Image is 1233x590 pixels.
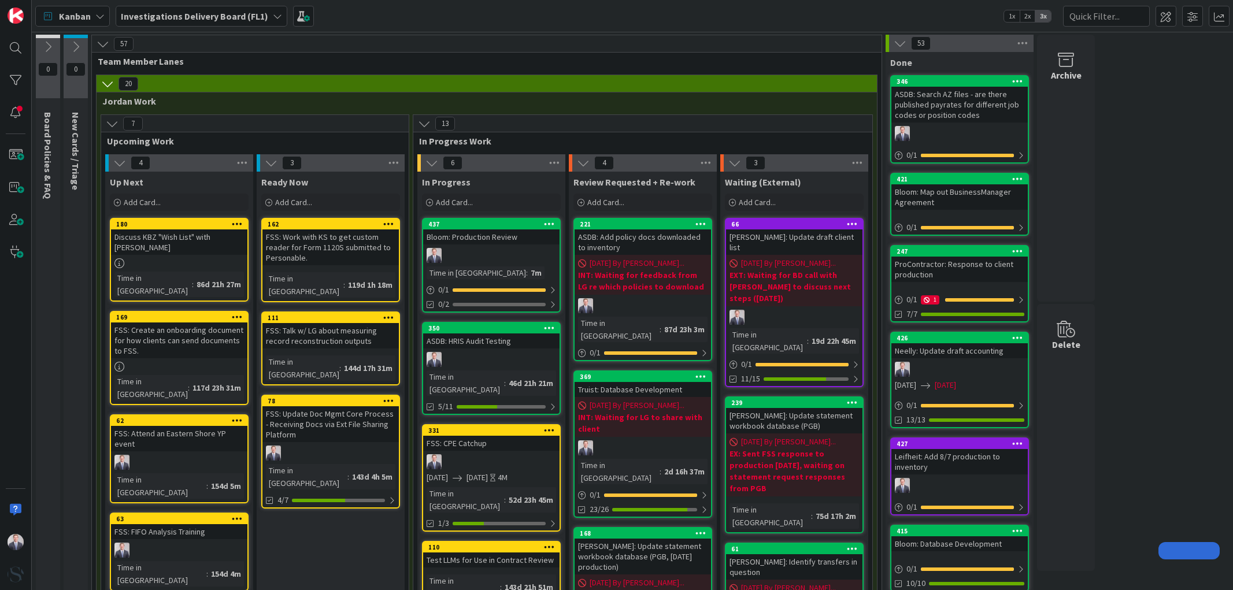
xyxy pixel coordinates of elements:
div: 168 [580,529,711,537]
div: 437 [428,220,560,228]
img: Visit kanbanzone.com [8,8,24,24]
span: [DATE] By [PERSON_NAME]... [590,577,684,589]
a: 78FSS: Update Doc Mgmt Core Process - Receiving Docs via Ext File Sharing PlatformJCTime in [GEOG... [261,395,400,509]
div: FSS: Work with KS to get custom reader for Form 1120S submitted to Personable. [262,229,399,265]
a: 62FSS: Attend an Eastern Shore YP eventJCTime in [GEOGRAPHIC_DATA]:154d 5m [110,414,249,503]
div: 19d 22h 45m [809,335,859,347]
div: ProContractor: Response to client production [891,257,1028,282]
div: Archive [1051,68,1082,82]
img: JC [895,478,910,493]
div: Time in [GEOGRAPHIC_DATA] [266,464,347,489]
div: 331 [428,426,560,435]
span: 1x [1004,10,1020,22]
div: 7m [528,266,545,279]
div: 169 [111,312,247,322]
div: Time in [GEOGRAPHIC_DATA] [427,266,526,279]
div: JC [262,446,399,461]
div: 162 [268,220,399,228]
div: Test LLMs for Use in Contract Review [423,552,560,567]
span: 3 [282,156,302,170]
div: 421 [891,174,1028,184]
b: INT: Waiting for feedback from LG re which policies to download [578,269,708,292]
div: 180 [111,219,247,229]
div: 247 [897,247,1028,255]
div: 0/1 [891,398,1028,413]
span: 13 [435,117,455,131]
div: Bloom: Database Development [891,536,1028,551]
span: 3 [746,156,765,170]
div: 169 [116,313,247,321]
a: 180Discuss KBZ "Wish List" with [PERSON_NAME]Time in [GEOGRAPHIC_DATA]:86d 21h 27m [110,218,249,302]
span: 2x [1020,10,1035,22]
div: 62 [111,415,247,426]
a: 169FSS: Create an onboarding document for how clients can send documents to FSS.Time in [GEOGRAPH... [110,311,249,405]
div: 52d 23h 45m [506,493,556,506]
div: [PERSON_NAME]: Update statement workbook database (PGB) [726,408,862,433]
div: Delete [1052,337,1080,351]
div: 0/1 [726,357,862,372]
div: 110 [428,543,560,551]
a: 221ASDB: Add policy docs downloaded to inventory[DATE] By [PERSON_NAME]...INT: Waiting for feedba... [573,218,712,361]
span: Add Card... [739,197,776,207]
div: 61 [726,544,862,554]
span: [DATE] By [PERSON_NAME]... [741,436,836,448]
span: : [347,470,349,483]
div: JC [111,455,247,470]
span: Add Card... [124,197,161,207]
div: 427 [897,440,1028,448]
div: 247 [891,246,1028,257]
div: 168[PERSON_NAME]: Update statement workbook database (PGB, [DATE] production) [575,528,711,574]
div: JC [891,126,1028,141]
span: 4 [131,156,150,170]
div: Time in [GEOGRAPHIC_DATA] [266,272,343,298]
span: : [206,480,208,492]
span: : [811,510,813,522]
div: Time in [GEOGRAPHIC_DATA] [266,355,339,381]
a: 350ASDB: HRIS Audit TestingJCTime in [GEOGRAPHIC_DATA]:46d 21h 21m5/11 [422,322,561,415]
div: 0/11 [891,292,1028,307]
div: FSS: CPE Catchup [423,436,560,451]
span: 0 / 1 [906,501,917,513]
span: [DATE] [895,379,916,391]
span: In Progress Work [419,135,858,147]
a: 437Bloom: Production ReviewJCTime in [GEOGRAPHIC_DATA]:7m0/10/2 [422,218,561,313]
img: JC [427,248,442,263]
div: ASDB: HRIS Audit Testing [423,333,560,348]
div: 169FSS: Create an onboarding document for how clients can send documents to FSS. [111,312,247,358]
input: Quick Filter... [1063,6,1150,27]
div: FSS: FIFO Analysis Training [111,524,247,539]
div: 350 [428,324,560,332]
div: 421Bloom: Map out BusinessManager Agreement [891,174,1028,210]
div: 119d 1h 18m [345,279,395,291]
span: [DATE] [466,472,488,484]
div: 66 [731,220,862,228]
a: 111FSS: Talk w/ LG about measuring record reconstruction outputsTime in [GEOGRAPHIC_DATA]:144d 17... [261,311,400,385]
span: 10/10 [906,577,925,589]
div: JC [575,440,711,455]
span: Kanban [59,9,91,23]
div: Time in [GEOGRAPHIC_DATA] [114,561,206,587]
span: 23/26 [590,503,609,515]
div: Bloom: Map out BusinessManager Agreement [891,184,1028,210]
div: 331 [423,425,560,436]
span: 0 / 1 [438,284,449,296]
a: 369Truist: Database Development[DATE] By [PERSON_NAME]...INT: Waiting for LG to share with client... [573,370,712,518]
div: JC [111,543,247,558]
div: 0/1 [575,346,711,360]
div: 239 [726,398,862,408]
span: Jordan Work [102,95,862,107]
img: JC [895,126,910,141]
div: 63 [111,514,247,524]
div: [PERSON_NAME]: Update statement workbook database (PGB, [DATE] production) [575,539,711,574]
div: 415 [897,527,1028,535]
span: : [343,279,345,291]
div: Leifheit: Add 8/7 production to inventory [891,449,1028,474]
div: 162 [262,219,399,229]
div: FSS: Create an onboarding document for how clients can send documents to FSS. [111,322,247,358]
a: 426Neelly: Update draft accountingJC[DATE][DATE]0/113/13 [890,332,1029,428]
div: 415 [891,526,1028,536]
div: 78FSS: Update Doc Mgmt Core Process - Receiving Docs via Ext File Sharing Platform [262,396,399,442]
div: 221ASDB: Add policy docs downloaded to inventory [575,219,711,255]
span: 3x [1035,10,1051,22]
div: 154d 5m [208,480,244,492]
